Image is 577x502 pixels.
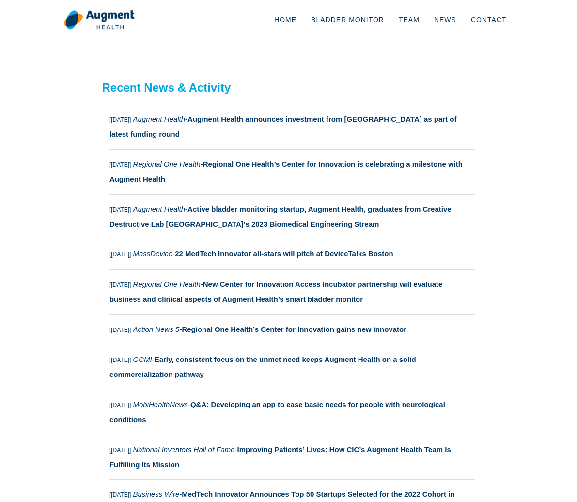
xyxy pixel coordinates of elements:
i: Business Wire [133,490,180,498]
a: [[DATE]] Action News 5-Regional One Health’s Center for Innovation gains new innovator [109,315,475,345]
a: Bladder Monitor [304,4,391,36]
i: MobiHealthNews [133,400,188,408]
i: Regional One Health [133,280,201,288]
a: [[DATE]] Augment Health-Augment Health announces investment from [GEOGRAPHIC_DATA] as part of lat... [109,105,475,149]
small: [[DATE]] [109,116,131,123]
small: [[DATE]] [109,161,131,168]
small: [[DATE]] [109,447,131,454]
small: [[DATE]] [109,357,131,363]
small: [[DATE]] [109,491,131,498]
small: [[DATE]] [109,251,131,258]
a: Team [391,4,427,36]
strong: Active bladder monitoring startup, Augment Health, graduates from Creative Destructive Lab [GEOGR... [109,205,452,228]
a: [[DATE]] Augment Health-Active bladder monitoring startup, Augment Health, graduates from Creativ... [109,195,475,239]
strong: 22 MedTech Innovator all-stars will pitch at DeviceTalks Boston [175,250,393,258]
strong: Regional One Health’s Center for Innovation is celebrating a milestone with Augment Health [109,160,463,183]
h2: Recent News & Activity [102,81,475,95]
i: Augment Health [133,205,186,213]
small: [[DATE]] [109,206,131,213]
strong: Q&A: Developing an app to ease basic needs for people with neurological conditions [109,400,445,424]
a: [[DATE]] National Inventors Hall of Fame-Improving Patients’ Lives: How CIC’s Augment Health Team... [109,435,475,480]
a: [[DATE]] MassDevice-22 MedTech Innovator all-stars will pitch at DeviceTalks Boston [109,239,475,269]
i: National Inventors Hall of Fame [133,445,235,454]
strong: Improving Patients’ Lives: How CIC’s Augment Health Team Is Fulfilling Its Mission [109,445,451,469]
a: [[DATE]] MobiHealthNews-Q&A: Developing an app to ease basic needs for people with neurological c... [109,390,475,435]
img: logo [63,10,135,30]
a: Home [267,4,304,36]
small: [[DATE]] [109,402,131,408]
strong: Regional One Health’s Center for Innovation gains new innovator [182,325,406,333]
i: Action News 5 [133,325,180,333]
i: Augment Health [133,115,186,123]
a: Contact [464,4,514,36]
a: News [427,4,464,36]
i: MassDevice [133,250,173,258]
a: [[DATE]] Regional One Health-New Center for Innovation Access Incubator partnership will evaluate... [109,270,475,314]
strong: Early, consistent focus on the unmet need keeps Augment Health on a solid commercialization pathway [109,355,416,378]
i: Regional One Health [133,160,201,168]
i: GCMI [133,355,152,363]
small: [[DATE]] [109,327,131,333]
small: [[DATE]] [109,282,131,288]
strong: Augment Health announces investment from [GEOGRAPHIC_DATA] as part of latest funding round [109,115,457,138]
strong: New Center for Innovation Access Incubator partnership will evaluate business and clinical aspect... [109,280,442,303]
a: [[DATE]] GCMI-Early, consistent focus on the unmet need keeps Augment Health on a solid commercia... [109,345,475,390]
a: [[DATE]] Regional One Health-Regional One Health’s Center for Innovation is celebrating a milesto... [109,150,475,194]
